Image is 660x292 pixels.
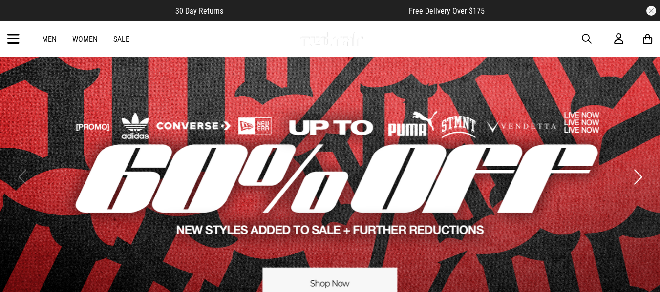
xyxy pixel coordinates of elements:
[175,6,223,16] span: 30 Day Returns
[16,166,29,188] button: Previous slide
[42,35,57,44] a: Men
[409,6,485,16] span: Free Delivery Over $175
[113,35,129,44] a: Sale
[72,35,98,44] a: Women
[243,6,389,16] iframe: Customer reviews powered by Trustpilot
[631,166,644,188] button: Next slide
[299,32,363,46] img: Redrat logo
